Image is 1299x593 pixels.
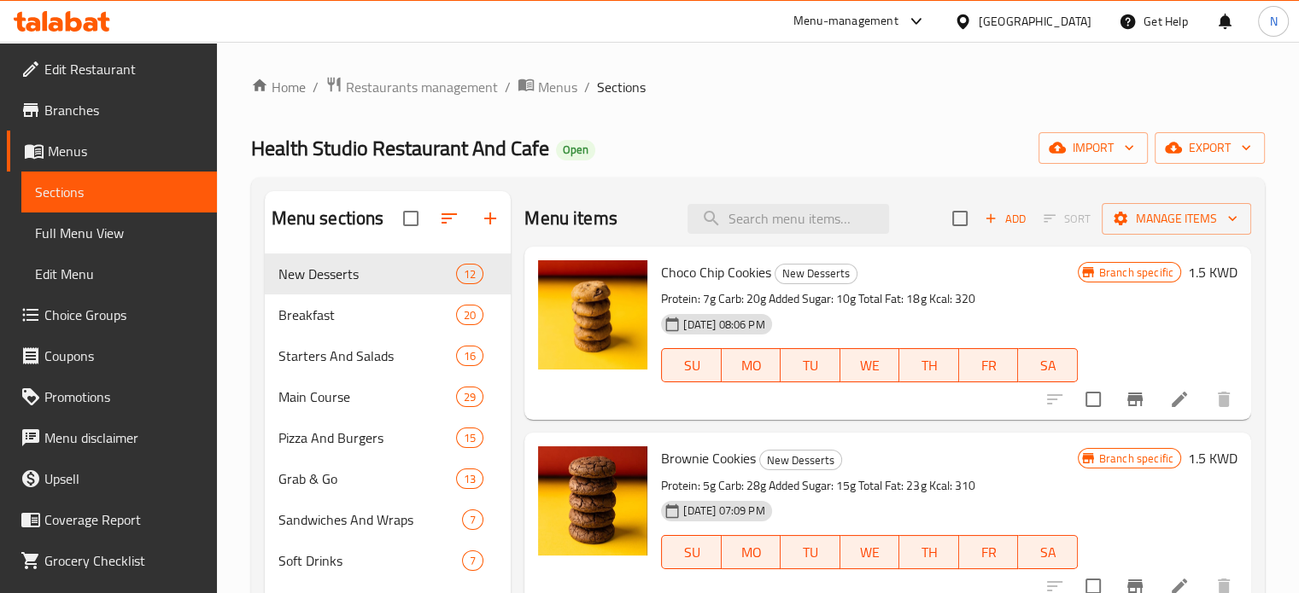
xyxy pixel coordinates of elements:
[1092,451,1180,467] span: Branch specific
[1115,379,1156,420] button: Branch-specific-item
[44,346,203,366] span: Coupons
[1168,137,1251,159] span: export
[1025,353,1071,378] span: SA
[556,140,595,160] div: Open
[456,305,483,325] div: items
[584,77,590,97] li: /
[1025,540,1071,565] span: SA
[35,264,203,284] span: Edit Menu
[463,553,483,569] span: 7
[1018,535,1078,569] button: SA
[272,206,384,231] h2: Menu sections
[982,209,1028,229] span: Add
[265,499,512,540] div: Sandwiches And Wraps7
[1188,446,1238,470] h6: 1.5 KWD
[44,387,203,407] span: Promotions
[265,294,512,335] div: Breakfast20
[661,535,721,569] button: SU
[759,450,842,470] div: New Desserts
[278,264,457,284] span: New Desserts
[505,77,511,97] li: /
[1033,206,1102,232] span: Select section first
[676,317,771,333] span: [DATE] 08:06 PM
[688,204,889,234] input: search
[429,198,470,239] span: Sort sections
[787,353,834,378] span: TU
[979,12,1091,31] div: [GEOGRAPHIC_DATA]
[840,535,900,569] button: WE
[1188,260,1238,284] h6: 1.5 KWD
[456,427,483,448] div: items
[1039,132,1148,164] button: import
[456,264,483,284] div: items
[278,550,463,571] div: Soft Drinks
[346,77,498,97] span: Restaurants management
[978,206,1033,232] button: Add
[1269,12,1277,31] span: N
[278,509,463,530] span: Sandwiches And Wraps
[265,458,512,499] div: Grab & Go13
[265,376,512,417] div: Main Course29
[278,468,457,489] div: Grab & Go
[265,417,512,458] div: Pizza And Burgers15
[265,335,512,376] div: Starters And Salads16
[556,142,595,157] span: Open
[538,260,647,369] img: Choco Chip Cookies
[470,198,511,239] button: Add section
[775,264,857,284] div: New Desserts
[966,540,1012,565] span: FR
[265,253,512,294] div: New Desserts12
[978,206,1033,232] span: Add item
[538,446,647,555] img: Brownie Cookies
[1169,389,1190,410] a: Edit menu item
[847,540,893,565] span: WE
[44,509,203,530] span: Coverage Report
[728,353,775,378] span: MO
[7,458,217,499] a: Upsell
[21,253,217,294] a: Edit Menu
[278,427,457,448] div: Pizza And Burgers
[457,471,483,487] span: 13
[35,223,203,243] span: Full Menu View
[21,172,217,212] a: Sections
[393,201,429,236] span: Select all sections
[456,346,483,366] div: items
[669,540,714,565] span: SU
[44,468,203,489] span: Upsell
[7,294,217,335] a: Choice Groups
[793,11,898,32] div: Menu-management
[265,247,512,588] nav: Menu sections
[538,77,577,97] span: Menus
[462,550,483,571] div: items
[661,445,756,471] span: Brownie Cookies
[7,131,217,172] a: Menus
[1052,137,1134,159] span: import
[251,76,1265,98] nav: breadcrumb
[251,129,549,167] span: Health Studio Restaurant And Cafe
[661,348,721,382] button: SU
[251,77,306,97] a: Home
[7,49,217,90] a: Edit Restaurant
[21,212,217,253] a: Full Menu View
[781,535,840,569] button: TU
[35,182,203,202] span: Sections
[457,266,483,282] span: 12
[959,348,1019,382] button: FR
[661,259,771,285] span: Choco Chip Cookies
[7,335,217,376] a: Coupons
[7,417,217,458] a: Menu disclaimer
[278,305,457,325] span: Breakfast
[899,535,959,569] button: TH
[1018,348,1078,382] button: SA
[457,389,483,405] span: 29
[722,535,781,569] button: MO
[457,348,483,364] span: 16
[722,348,781,382] button: MO
[463,512,483,528] span: 7
[775,264,857,283] span: New Desserts
[313,77,319,97] li: /
[1092,265,1180,281] span: Branch specific
[661,288,1077,310] p: Protein: 7g Carb: 20g Added Sugar: 10g Total Fat: 18g Kcal: 320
